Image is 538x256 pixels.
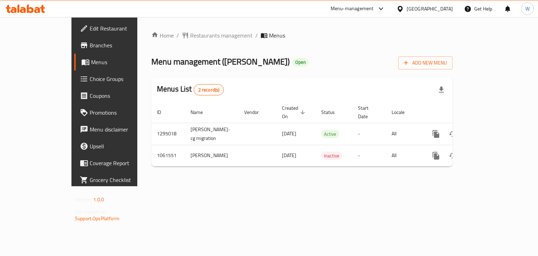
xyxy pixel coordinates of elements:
td: 1295018 [151,123,185,145]
span: [DATE] [282,129,296,138]
span: Branches [90,41,156,49]
span: Coverage Report [90,159,156,167]
div: [GEOGRAPHIC_DATA] [407,5,453,13]
a: Promotions [74,104,161,121]
a: Coverage Report [74,155,161,171]
span: ID [157,108,170,116]
table: enhanced table [151,102,501,167]
span: W [525,5,530,13]
td: All [386,145,422,166]
td: - [352,123,386,145]
span: Add New Menu [404,59,447,67]
span: 2 record(s) [194,87,224,93]
a: Home [151,31,174,40]
span: Locale [392,108,414,116]
a: Edit Restaurant [74,20,161,37]
span: Coupons [90,92,156,100]
span: Edit Restaurant [90,24,156,33]
li: / [255,31,258,40]
span: Menus [91,58,156,66]
span: Promotions [90,108,156,117]
button: Add New Menu [398,56,453,69]
div: Menu-management [331,5,374,13]
span: 1.0.0 [93,195,104,204]
span: Choice Groups [90,75,156,83]
span: Start Date [358,104,378,121]
div: Open [292,58,309,67]
span: Grocery Checklist [90,176,156,184]
div: Export file [433,81,450,98]
span: Status [321,108,344,116]
a: Coupons [74,87,161,104]
a: Choice Groups [74,70,161,87]
span: Menu management ( [PERSON_NAME] ) [151,54,290,69]
td: [PERSON_NAME]-cg migration [185,123,239,145]
td: - [352,145,386,166]
button: Change Status [444,126,461,142]
a: Support.OpsPlatform [75,214,119,223]
th: Actions [422,102,501,123]
a: Branches [74,37,161,54]
div: Inactive [321,151,342,160]
span: Menu disclaimer [90,125,156,134]
a: Menu disclaimer [74,121,161,138]
span: [DATE] [282,151,296,160]
a: Upsell [74,138,161,155]
span: Inactive [321,152,342,160]
td: [PERSON_NAME] [185,145,239,166]
span: Restaurants management [190,31,253,40]
td: All [386,123,422,145]
span: Upsell [90,142,156,150]
h2: Menus List [157,84,224,95]
span: Version: [75,195,92,204]
span: Name [191,108,212,116]
span: Active [321,130,339,138]
span: Vendor [244,108,268,116]
span: Open [292,59,309,65]
td: 1061551 [151,145,185,166]
nav: breadcrumb [151,31,453,40]
span: Created On [282,104,307,121]
li: / [177,31,179,40]
button: more [428,147,444,164]
div: Total records count [194,84,224,95]
a: Menus [74,54,161,70]
button: more [428,126,444,142]
a: Restaurants management [182,31,253,40]
span: Get support on: [75,207,107,216]
span: Menus [269,31,285,40]
button: Change Status [444,147,461,164]
a: Grocery Checklist [74,171,161,188]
